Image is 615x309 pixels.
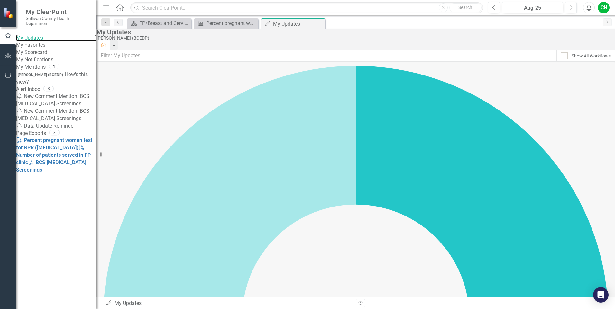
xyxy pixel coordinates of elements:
[16,137,92,151] a: Percent pregnant women test for RPR ([MEDICAL_DATA])
[3,7,14,18] img: ClearPoint Strategy
[449,3,482,12] button: Search
[16,93,96,108] div: New Comment Mention: BCS [MEDICAL_DATA] Screenings
[96,29,612,36] div: My Updates
[206,19,257,27] div: Percent pregnant women test for RPR ([MEDICAL_DATA])
[16,122,96,130] div: Data Update Reminder
[26,8,90,16] span: My ClearPoint
[598,2,610,13] button: CH
[49,64,59,69] div: 1
[16,72,65,78] span: [PERSON_NAME] (BCEDP)
[130,2,483,13] input: Search ClearPoint...
[43,86,54,91] div: 3
[16,159,86,173] a: BCS [MEDICAL_DATA] Screenings
[504,4,561,12] div: Aug-25
[26,16,90,26] small: Sullivan County Health Department
[16,64,46,71] a: My Mentions
[196,19,257,27] a: Percent pregnant women test for RPR ([MEDICAL_DATA])
[502,2,563,13] button: Aug-25
[96,36,612,40] div: [PERSON_NAME] (BCEDP)
[593,287,609,303] div: Open Intercom Messenger
[458,5,472,10] span: Search
[16,56,96,64] a: My Notifications
[16,34,96,42] a: My Updates
[16,71,88,85] span: How's this view?
[16,108,96,122] div: New Comment Mention: BCS [MEDICAL_DATA] Screenings
[139,19,190,27] div: FP/Breast and Cervical Welcome Page
[16,41,96,49] a: My Favorites
[96,50,557,62] input: Filter My Updates...
[16,130,46,137] a: Page Exports
[273,20,324,28] div: My Updates
[572,53,611,59] div: Show All Workflows
[16,86,40,93] a: Alert Inbox
[106,300,351,307] div: My Updates
[16,49,96,56] a: My Scorecard
[49,130,60,135] div: 8
[129,19,190,27] a: FP/Breast and Cervical Welcome Page
[16,145,91,165] a: Number of patients served in FP clinic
